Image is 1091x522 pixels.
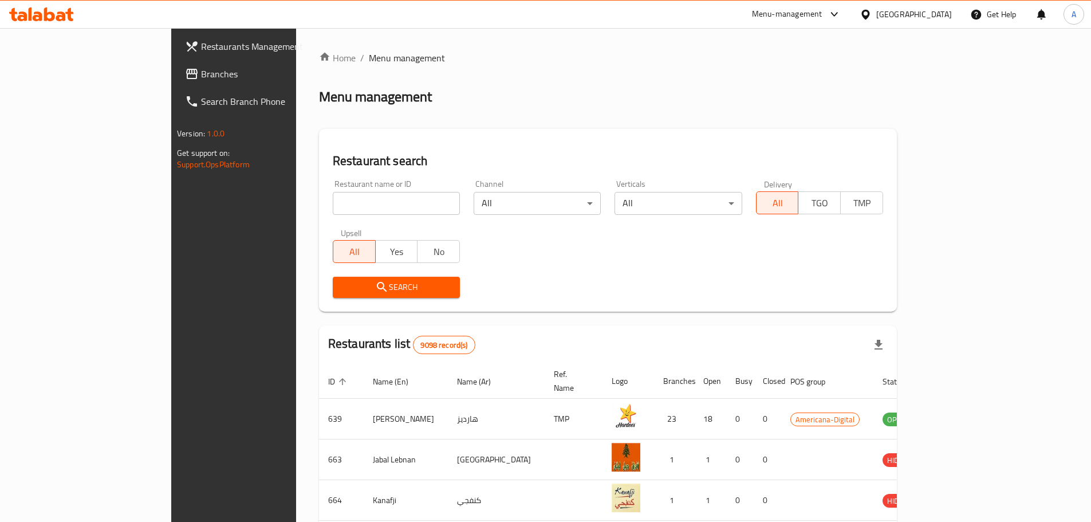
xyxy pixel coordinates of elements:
a: Search Branch Phone [176,88,353,115]
th: Busy [726,364,754,399]
span: A [1072,8,1076,21]
button: All [333,240,376,263]
label: Upsell [341,229,362,237]
button: All [756,191,799,214]
td: 0 [726,439,754,480]
td: 23 [654,399,694,439]
td: 0 [754,480,781,521]
span: Name (Ar) [457,375,506,388]
td: 0 [726,399,754,439]
div: HIDDEN [883,453,917,467]
td: 1 [654,439,694,480]
span: Status [883,375,920,388]
img: Hardee's [612,402,640,431]
span: Get support on: [177,146,230,160]
span: Menu management [369,51,445,65]
button: Yes [375,240,418,263]
td: 1 [654,480,694,521]
h2: Menu management [319,88,432,106]
span: Search Branch Phone [201,95,344,108]
span: ID [328,375,350,388]
span: Name (En) [373,375,423,388]
div: All [474,192,601,215]
nav: breadcrumb [319,51,897,65]
td: Kanafji [364,480,448,521]
th: Branches [654,364,694,399]
img: Jabal Lebnan [612,443,640,472]
span: All [761,195,794,211]
th: Logo [602,364,654,399]
th: Open [694,364,726,399]
span: HIDDEN [883,454,917,467]
div: Menu-management [752,7,822,21]
td: 18 [694,399,726,439]
span: 9098 record(s) [413,340,474,351]
td: 1 [694,480,726,521]
h2: Restaurant search [333,152,883,170]
li: / [360,51,364,65]
td: TMP [545,399,602,439]
span: Restaurants Management [201,40,344,53]
div: All [615,192,742,215]
input: Search for restaurant name or ID.. [333,192,460,215]
span: Yes [380,244,413,260]
span: Branches [201,67,344,81]
a: Support.OpsPlatform [177,157,250,172]
span: TGO [803,195,836,211]
span: TMP [845,195,879,211]
h2: Restaurants list [328,335,475,354]
span: 1.0.0 [207,126,224,141]
a: Branches [176,60,353,88]
td: 0 [754,439,781,480]
button: TGO [798,191,841,214]
img: Kanafji [612,484,640,512]
td: Jabal Lebnan [364,439,448,480]
td: [PERSON_NAME] [364,399,448,439]
span: HIDDEN [883,494,917,508]
span: OPEN [883,413,911,426]
a: Restaurants Management [176,33,353,60]
div: Export file [865,331,892,359]
td: 0 [726,480,754,521]
span: Americana-Digital [791,413,859,426]
span: POS group [790,375,840,388]
span: Ref. Name [554,367,589,395]
div: Total records count [413,336,475,354]
span: Version: [177,126,205,141]
td: كنفجي [448,480,545,521]
div: [GEOGRAPHIC_DATA] [876,8,952,21]
span: All [338,244,371,260]
span: No [422,244,455,260]
td: هارديز [448,399,545,439]
label: Delivery [764,180,793,188]
span: Search [342,280,451,295]
button: Search [333,277,460,298]
td: [GEOGRAPHIC_DATA] [448,439,545,480]
td: 1 [694,439,726,480]
th: Closed [754,364,781,399]
button: TMP [840,191,883,214]
button: No [417,240,460,263]
td: 0 [754,399,781,439]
